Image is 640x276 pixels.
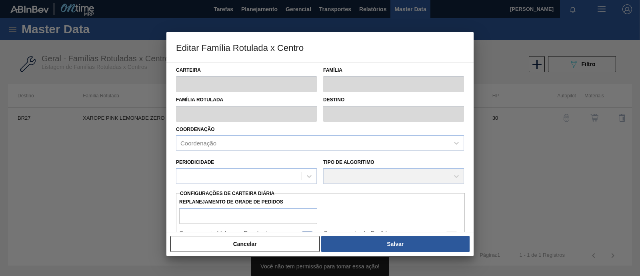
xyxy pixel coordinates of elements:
[170,236,320,252] button: Cancelar
[176,64,317,76] label: Carteira
[166,32,474,62] h3: Editar Família Rotulada x Centro
[323,159,374,165] label: Tipo de Algoritimo
[176,94,317,106] label: Família Rotulada
[323,94,464,106] label: Destino
[180,140,216,147] div: Coordenação
[179,196,317,208] label: Replanejamento de Grade de Pedidos
[321,236,470,252] button: Salvar
[176,159,214,165] label: Periodicidade
[323,64,464,76] label: Família
[176,127,215,132] label: Coordenação
[324,230,394,240] label: Saneamento de Pedidos
[179,230,274,240] label: Saneamento Volumes Pendentes
[180,191,274,196] span: Configurações de Carteira Diária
